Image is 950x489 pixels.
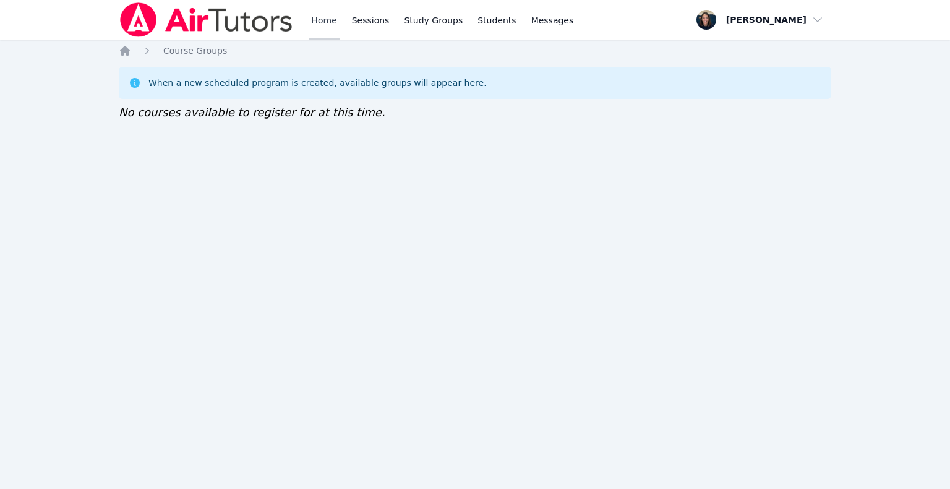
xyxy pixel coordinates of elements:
[163,46,227,56] span: Course Groups
[119,45,831,57] nav: Breadcrumb
[531,14,574,27] span: Messages
[119,106,385,119] span: No courses available to register for at this time.
[148,77,487,89] div: When a new scheduled program is created, available groups will appear here.
[119,2,294,37] img: Air Tutors
[163,45,227,57] a: Course Groups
